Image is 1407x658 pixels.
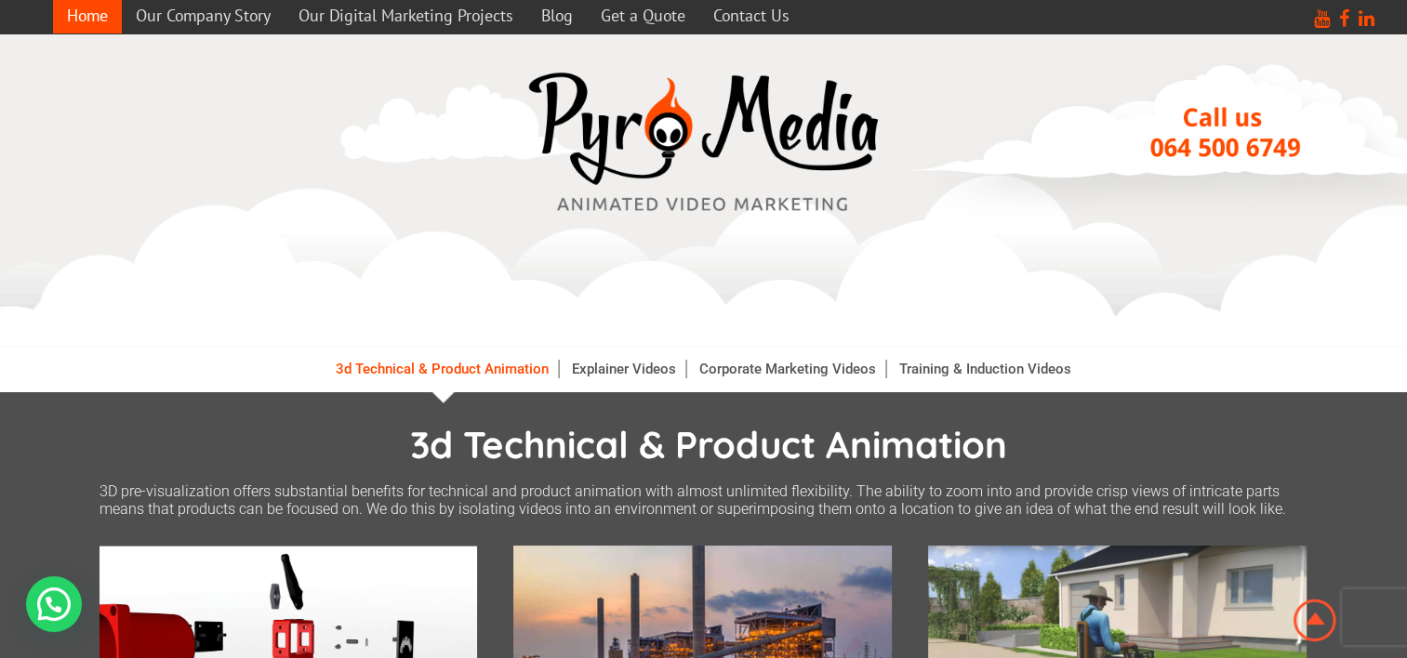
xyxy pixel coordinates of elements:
[1290,596,1340,645] img: Animation Studio South Africa
[518,62,890,227] a: video marketing media company westville durban logo
[890,360,1081,378] a: Training & Induction Videos
[100,482,1308,518] p: 3D pre-visualization offers substantial benefits for technical and product animation with almost ...
[563,360,686,378] a: Explainer Videos
[109,421,1308,467] h1: 3d Technical & Product Animation
[690,360,886,378] a: Corporate Marketing Videos
[518,62,890,223] img: video marketing media company westville durban logo
[326,360,559,378] a: 3d Technical & Product Animation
